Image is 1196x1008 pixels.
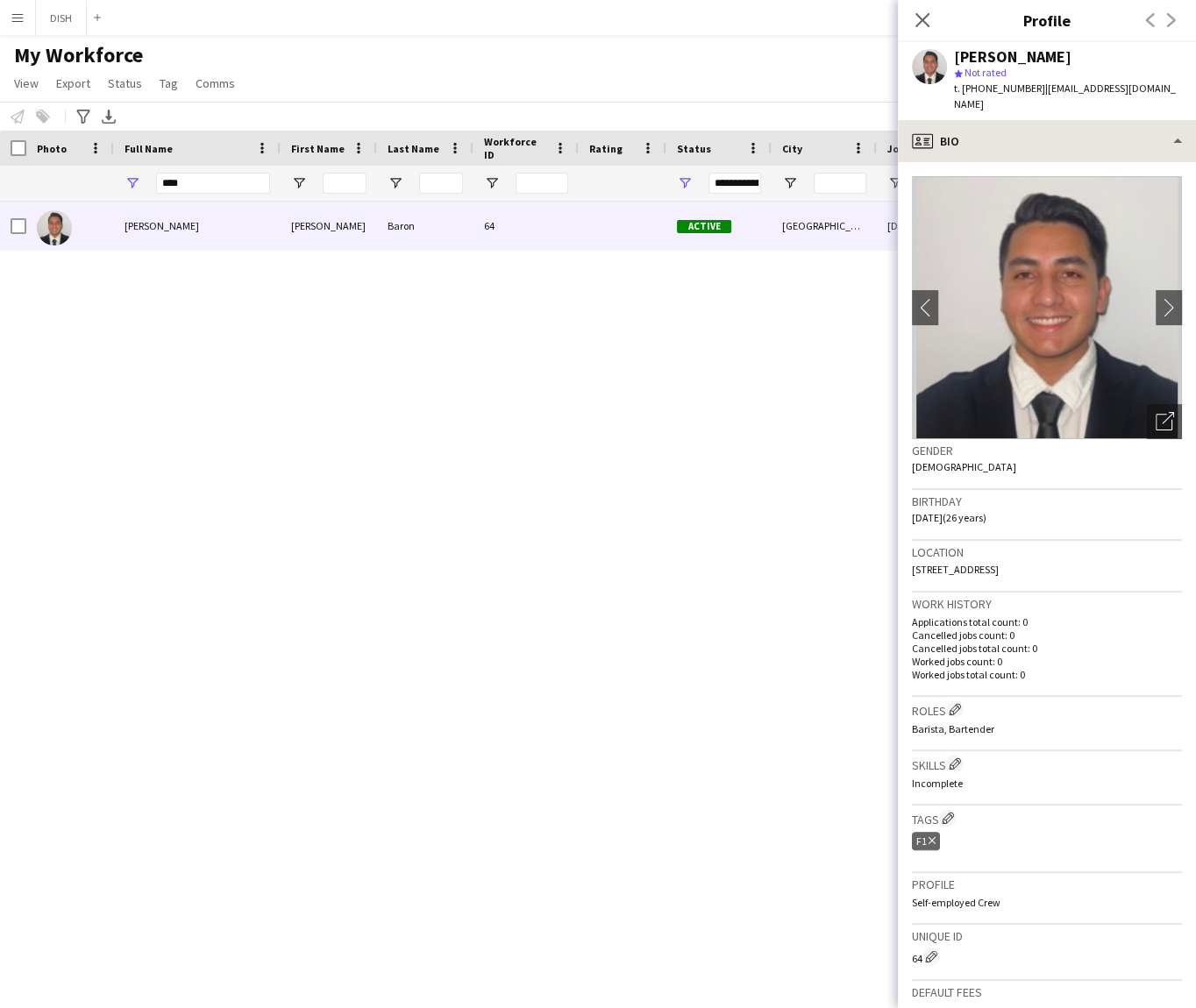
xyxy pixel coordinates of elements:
[912,668,1182,681] p: Worked jobs total count: 0
[14,42,143,68] span: My Workforce
[887,142,922,155] span: Joined
[589,142,623,155] span: Rating
[677,175,693,191] button: Open Filter Menu
[1147,404,1182,439] div: Open photos pop-in
[108,75,142,91] span: Status
[912,642,1182,655] p: Cancelled jobs total count: 0
[954,49,1071,65] div: [PERSON_NAME]
[912,877,1182,892] h3: Profile
[912,755,1182,773] h3: Skills
[887,175,903,191] button: Open Filter Menu
[898,9,1196,32] h3: Profile
[912,655,1182,668] p: Worked jobs count: 0
[677,142,711,155] span: Status
[73,106,94,127] app-action-btn: Advanced filters
[36,1,87,35] button: DISH
[388,142,439,155] span: Last Name
[782,175,798,191] button: Open Filter Menu
[814,173,866,194] input: City Filter Input
[912,493,1182,509] h3: Birthday
[98,106,119,127] app-action-btn: Export XLSX
[56,75,90,91] span: Export
[965,66,1007,79] span: Not rated
[782,142,802,155] span: City
[912,948,1182,965] div: 64
[125,142,173,155] span: Full Name
[419,173,463,194] input: Last Name Filter Input
[912,984,1182,1000] h3: Default fees
[912,832,940,850] div: F1
[516,173,568,194] input: Workforce ID Filter Input
[156,173,270,194] input: Full Name Filter Input
[291,142,345,155] span: First Name
[291,175,307,191] button: Open Filter Menu
[912,628,1182,642] p: Cancelled jobs count: 0
[912,176,1182,439] img: Crew avatar or photo
[281,202,377,250] div: [PERSON_NAME]
[153,72,185,95] a: Tag
[912,544,1182,560] h3: Location
[125,175,140,191] button: Open Filter Menu
[912,596,1182,612] h3: Work history
[388,175,403,191] button: Open Filter Menu
[912,443,1182,458] h3: Gender
[125,219,199,232] span: [PERSON_NAME]
[912,563,999,576] span: [STREET_ADDRESS]
[912,511,986,524] span: [DATE] (26 years)
[877,202,982,250] div: [DATE]
[677,220,731,233] span: Active
[37,142,67,155] span: Photo
[14,75,39,91] span: View
[912,928,1182,944] h3: Unique ID
[912,615,1182,628] p: Applications total count: 0
[912,460,1016,473] span: [DEMOGRAPHIC_DATA]
[484,135,547,161] span: Workforce ID
[7,72,46,95] a: View
[772,202,877,250] div: [GEOGRAPHIC_DATA]
[377,202,473,250] div: Baron
[912,722,994,735] span: Barista, Bartender
[37,210,72,245] img: Federico Baron
[484,175,500,191] button: Open Filter Menu
[160,75,178,91] span: Tag
[898,120,1196,162] div: Bio
[912,896,1182,909] p: Self-employed Crew
[473,202,579,250] div: 64
[954,82,1045,95] span: t. [PHONE_NUMBER]
[49,72,97,95] a: Export
[196,75,235,91] span: Comms
[101,72,149,95] a: Status
[912,809,1182,827] h3: Tags
[912,777,1182,790] p: Incomplete
[954,82,1176,110] span: | [EMAIL_ADDRESS][DOMAIN_NAME]
[189,72,242,95] a: Comms
[323,173,367,194] input: First Name Filter Input
[912,700,1182,719] h3: Roles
